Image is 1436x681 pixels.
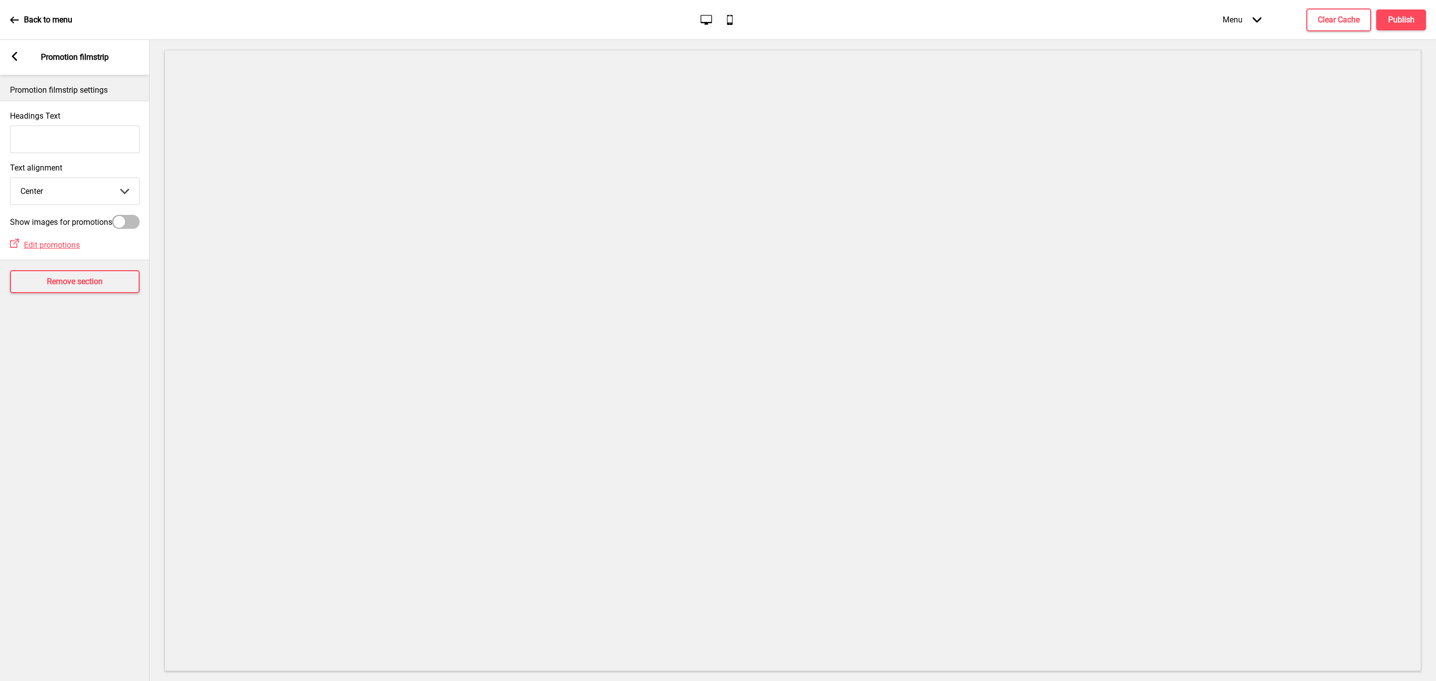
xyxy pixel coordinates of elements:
label: Headings Text [10,111,60,121]
button: Remove section [10,270,140,293]
a: Back to menu [10,6,72,33]
p: Promotion filmstrip [41,52,109,63]
h4: Publish [1388,14,1415,25]
div: Menu [1213,5,1271,34]
button: Clear Cache [1306,8,1371,31]
a: Edit promotions [19,240,80,250]
label: Text alignment [10,163,140,172]
p: Back to menu [24,14,72,25]
label: Show images for promotions [10,217,112,227]
p: Promotion filmstrip settings [10,85,140,96]
h4: Remove section [47,276,103,287]
span: Edit promotions [24,240,80,250]
h4: Clear Cache [1318,14,1360,25]
button: Publish [1376,9,1426,30]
